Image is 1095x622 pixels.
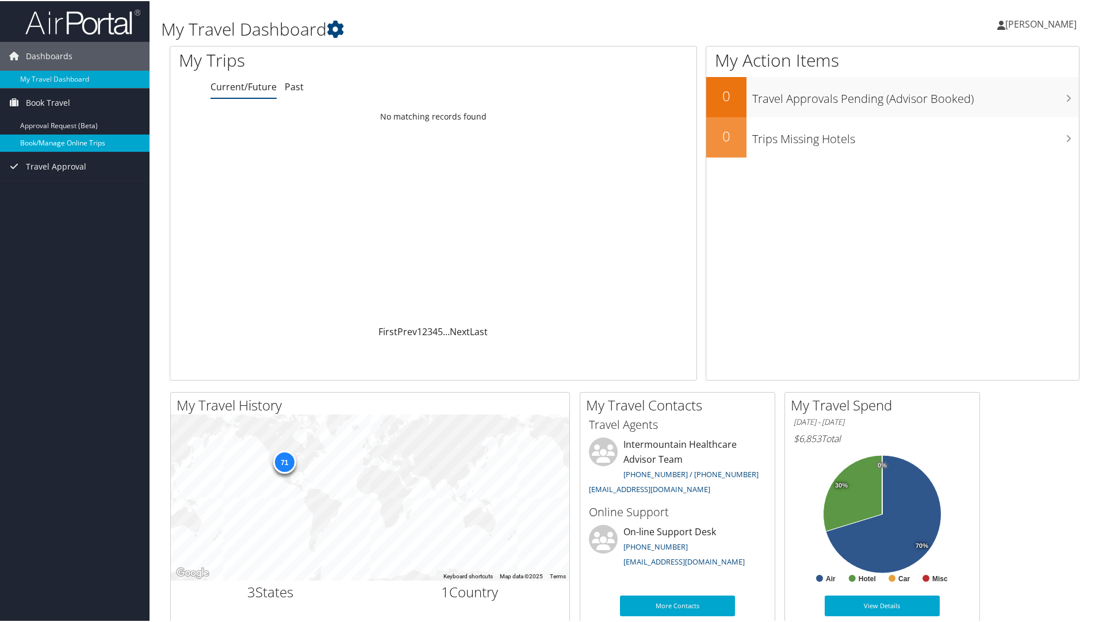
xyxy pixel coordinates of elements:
h2: My Travel Contacts [586,394,775,414]
a: Last [470,324,488,337]
li: Intermountain Healthcare Advisor Team [583,436,772,498]
span: 1 [441,581,449,600]
span: 3 [247,581,255,600]
a: 0Trips Missing Hotels [706,116,1079,156]
h2: 0 [706,125,746,145]
span: $6,853 [794,431,821,444]
a: 0Travel Approvals Pending (Advisor Booked) [706,76,1079,116]
a: First [378,324,397,337]
td: No matching records found [170,105,696,126]
text: Air [826,574,836,582]
button: Keyboard shortcuts [443,571,493,579]
li: On-line Support Desk [583,524,772,571]
span: … [443,324,450,337]
text: Car [898,574,910,582]
h6: [DATE] - [DATE] [794,416,971,427]
a: 4 [432,324,438,337]
a: 2 [422,324,427,337]
a: Terms (opens in new tab) [550,572,566,578]
h2: My Travel Spend [791,394,979,414]
a: 5 [438,324,443,337]
a: [EMAIL_ADDRESS][DOMAIN_NAME] [623,555,745,566]
h2: 0 [706,85,746,105]
h6: Total [794,431,971,444]
h2: States [179,581,362,601]
text: Hotel [859,574,876,582]
h2: My Travel History [177,394,569,414]
a: More Contacts [620,594,735,615]
h3: Online Support [589,503,766,519]
h1: My Action Items [706,47,1079,71]
text: Misc [932,574,948,582]
tspan: 70% [916,542,928,548]
span: [PERSON_NAME] [1005,17,1077,29]
tspan: 30% [835,481,848,488]
span: Travel Approval [26,151,86,180]
span: Map data ©2025 [500,572,543,578]
a: [PHONE_NUMBER] / [PHONE_NUMBER] [623,468,759,478]
h1: My Travel Dashboard [161,16,779,40]
h1: My Trips [179,47,469,71]
img: Google [174,565,212,579]
span: Dashboards [26,41,72,70]
a: Prev [397,324,417,337]
a: 1 [417,324,422,337]
tspan: 0% [878,461,887,468]
h3: Travel Approvals Pending (Advisor Booked) [752,84,1079,106]
a: View Details [825,594,940,615]
a: Past [285,79,304,92]
h2: Country [379,581,561,601]
img: airportal-logo.png [25,7,140,34]
div: 71 [273,450,296,473]
a: Open this area in Google Maps (opens a new window) [174,565,212,579]
span: Book Travel [26,87,70,116]
h3: Trips Missing Hotels [752,124,1079,146]
a: [PHONE_NUMBER] [623,540,688,551]
h3: Travel Agents [589,416,766,432]
a: [PERSON_NAME] [997,6,1088,40]
a: Current/Future [210,79,277,92]
a: Next [450,324,470,337]
a: [EMAIL_ADDRESS][DOMAIN_NAME] [589,483,710,493]
a: 3 [427,324,432,337]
